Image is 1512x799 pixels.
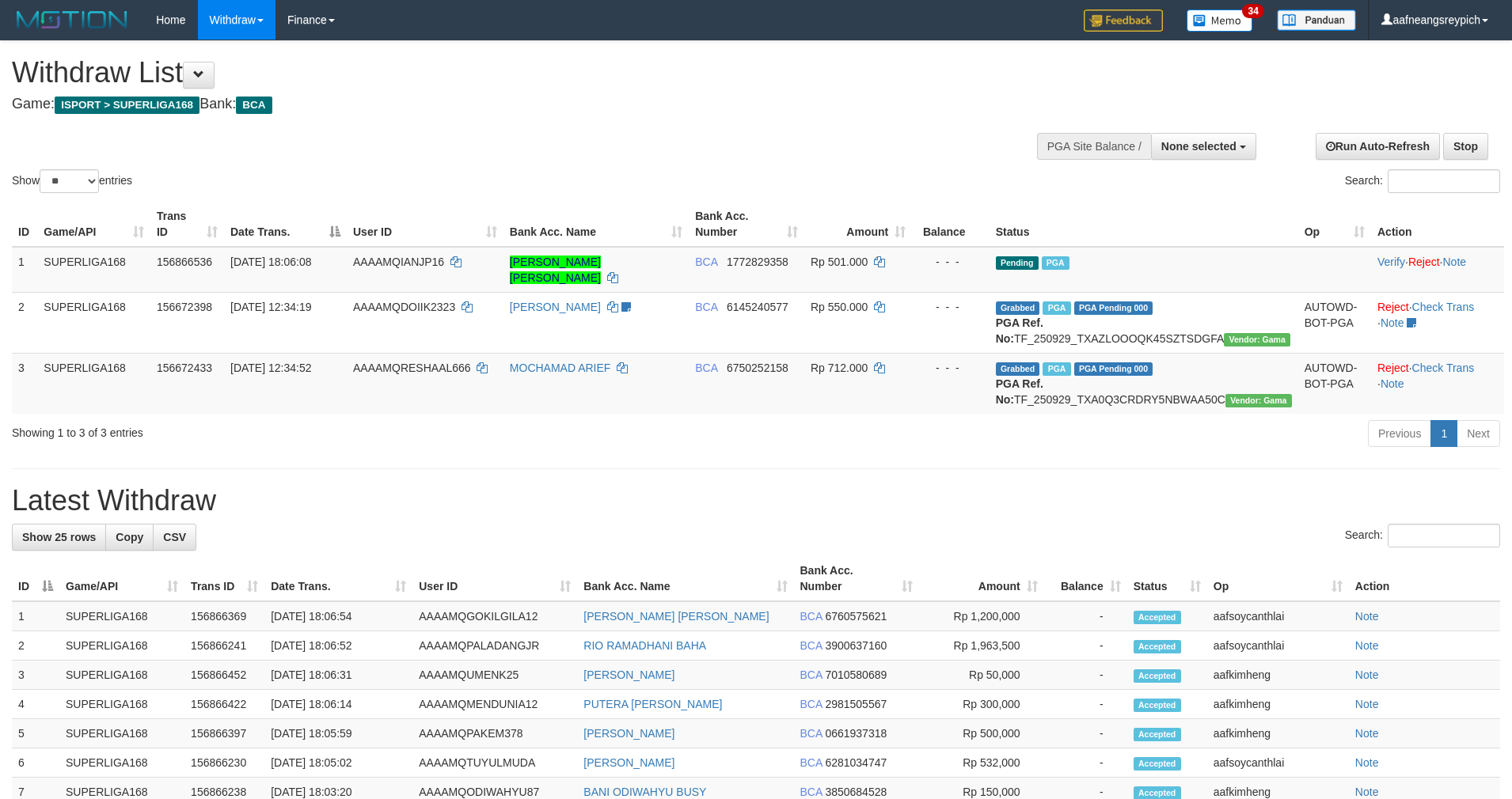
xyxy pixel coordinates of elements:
[1345,524,1500,547] label: Search:
[825,698,887,710] span: Copy 2981505567 to clipboard
[1044,556,1127,601] th: Balance: activate to sort column ascending
[1134,728,1181,741] span: Accepted
[811,256,868,268] span: Rp 501.000
[412,631,577,661] td: AAAAMQPALADANGJR
[1355,668,1379,681] a: Note
[1408,256,1440,268] a: Reject
[105,524,154,551] a: Copy
[996,362,1040,376] span: Grabbed
[1207,601,1349,631] td: aafsoycanthlai
[12,292,37,353] td: 2
[353,256,444,268] span: AAAAMQIANJP16
[12,57,992,89] h1: Withdraw List
[825,639,887,652] span: Copy 3900637160 to clipboard
[825,668,887,681] span: Copy 7010580689 to clipboard
[1377,301,1409,313] a: Reject
[12,485,1500,517] h1: Latest Withdraw
[184,631,264,661] td: 156866241
[59,661,184,690] td: SUPERLIGA168
[1074,362,1153,376] span: PGA Pending
[1134,699,1181,712] span: Accepted
[1412,362,1475,374] a: Check Trans
[412,748,577,778] td: AAAAMQTUYULMUDA
[1134,611,1181,624] span: Accepted
[919,748,1044,778] td: Rp 532,000
[1044,661,1127,690] td: -
[825,610,887,623] span: Copy 6760575621 to clipboard
[347,202,503,247] th: User ID: activate to sort column ascending
[12,719,59,748] td: 5
[37,353,150,414] td: SUPERLIGA168
[800,698,822,710] span: BCA
[1316,133,1440,160] a: Run Auto-Refresh
[40,169,99,193] select: Showentries
[412,601,577,631] td: AAAAMQGOKILGILA12
[1207,661,1349,690] td: aafkimheng
[1298,353,1371,414] td: AUTOWD-BOT-PGA
[59,601,184,631] td: SUPERLIGA168
[412,719,577,748] td: AAAAMQPAKEM378
[12,556,59,601] th: ID: activate to sort column descending
[996,301,1040,315] span: Grabbed
[577,556,793,601] th: Bank Acc. Name: activate to sort column ascending
[184,661,264,690] td: 156866452
[1134,640,1181,653] span: Accepted
[116,531,143,543] span: Copy
[12,748,59,778] td: 6
[1037,133,1151,160] div: PGA Site Balance /
[1207,719,1349,748] td: aafkimheng
[1381,316,1404,329] a: Note
[919,719,1044,748] td: Rp 500,000
[157,301,212,313] span: 156672398
[264,631,412,661] td: [DATE] 18:06:52
[1134,757,1181,771] span: Accepted
[919,556,1044,601] th: Amount: activate to sort column ascending
[264,690,412,719] td: [DATE] 18:06:14
[1225,394,1292,407] span: Vendor URL: https://trx31.1velocity.biz
[689,202,804,247] th: Bank Acc. Number: activate to sort column ascending
[1151,133,1256,160] button: None selected
[800,786,822,798] span: BCA
[37,247,150,293] td: SUPERLIGA168
[230,362,311,374] span: [DATE] 12:34:52
[22,531,96,543] span: Show 25 rows
[184,601,264,631] td: 156866369
[1355,698,1379,710] a: Note
[825,727,887,740] span: Copy 0661937318 to clipboard
[1457,420,1500,447] a: Next
[996,256,1039,270] span: Pending
[825,756,887,769] span: Copy 6281034747 to clipboard
[1349,556,1500,601] th: Action
[583,610,769,623] a: [PERSON_NAME] [PERSON_NAME]
[1134,669,1181,683] span: Accepted
[1043,362,1070,376] span: Marked by aafsoycanthlai
[695,301,717,313] span: BCA
[184,690,264,719] td: 156866422
[12,97,992,112] h4: Game: Bank:
[918,299,982,315] div: - - -
[264,719,412,748] td: [DATE] 18:05:59
[12,8,132,32] img: MOTION_logo.png
[1355,639,1379,652] a: Note
[236,97,272,114] span: BCA
[1084,9,1163,32] img: Feedback.jpg
[412,556,577,601] th: User ID: activate to sort column ascending
[264,556,412,601] th: Date Trans.: activate to sort column ascending
[811,362,868,374] span: Rp 712.000
[800,727,822,740] span: BCA
[583,786,706,798] a: BANI ODIWAHYU BUSY
[1377,256,1405,268] a: Verify
[804,202,912,247] th: Amount: activate to sort column ascending
[1381,377,1404,390] a: Note
[510,256,601,284] a: [PERSON_NAME] [PERSON_NAME]
[264,748,412,778] td: [DATE] 18:05:02
[1371,247,1504,293] td: · ·
[412,661,577,690] td: AAAAMQUMENK25
[919,601,1044,631] td: Rp 1,200,000
[1044,631,1127,661] td: -
[184,556,264,601] th: Trans ID: activate to sort column ascending
[12,247,37,293] td: 1
[583,698,722,710] a: PUTERA [PERSON_NAME]
[1388,169,1500,193] input: Search:
[230,301,311,313] span: [DATE] 12:34:19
